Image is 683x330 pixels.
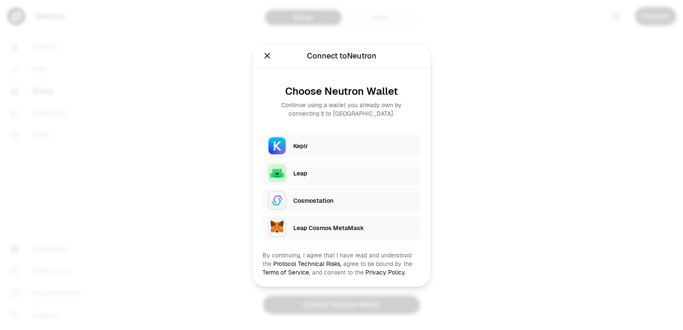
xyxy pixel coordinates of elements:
img: Leap [268,164,286,182]
button: KeplrKeplr [263,133,420,158]
img: Keplr [268,136,286,155]
button: LeapLeap [263,160,420,186]
button: Leap Cosmos MetaMaskLeap Cosmos MetaMask [263,215,420,240]
a: Privacy Policy. [365,268,406,276]
div: Connect to Neutron [307,50,377,61]
img: Leap Cosmos MetaMask [268,218,286,237]
div: Continue using a wallet you already own by connecting it to [GEOGRAPHIC_DATA]. [269,100,414,117]
div: Keplr [293,141,415,150]
a: Protocol Technical Risks, [273,260,341,267]
div: Choose Neutron Wallet [269,85,414,97]
div: Cosmostation [293,196,415,204]
button: Close [263,50,272,61]
div: By continuing, I agree that I have read and understood the agree to be bound by the and consent t... [263,251,420,276]
div: Leap [293,169,415,177]
img: Cosmostation [268,191,286,210]
div: Leap Cosmos MetaMask [293,223,415,232]
button: CosmostationCosmostation [263,187,420,213]
a: Terms of Service, [263,268,310,276]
